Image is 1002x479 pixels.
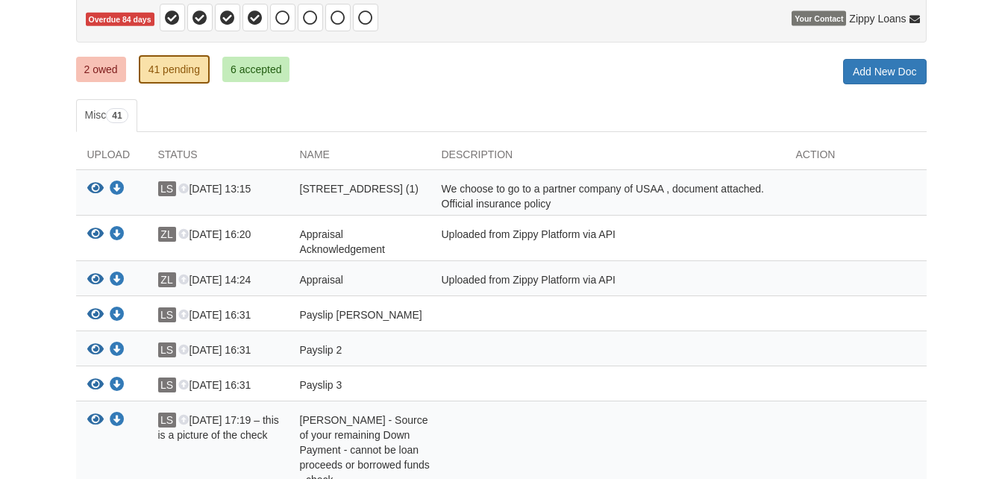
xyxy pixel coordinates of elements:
span: Payslip 3 [300,379,342,391]
a: Download Laura Somers - Source of your remaining Down Payment - cannot be loan proceeds or borrow... [110,415,125,427]
div: Name [289,147,430,169]
a: Download Appraisal Acknowledgement [110,229,125,241]
span: Overdue 84 days [86,13,154,27]
a: 2 owed [76,57,126,82]
div: Uploaded from Zippy Platform via API [430,227,785,257]
button: View Payslip 2 [87,342,104,358]
a: Download Payslip laura [110,310,125,322]
a: 6 accepted [222,57,290,82]
span: Zippy Loans [849,11,906,26]
span: [DATE] 16:20 [178,228,251,240]
a: Download 215 Aquarius Dr (1) [110,184,125,195]
div: Status [147,147,289,169]
span: LS [158,307,176,322]
span: ZL [158,227,176,242]
span: Payslip 2 [300,344,342,356]
a: Download Payslip 3 [110,380,125,392]
span: Your Contact [792,11,846,26]
span: [STREET_ADDRESS] (1) [300,183,419,195]
a: Misc [76,99,137,132]
span: Payslip [PERSON_NAME] [300,309,422,321]
a: 41 pending [139,55,210,84]
button: View 215 Aquarius Dr (1) [87,181,104,197]
span: [DATE] 16:31 [178,309,251,321]
a: Add New Doc [843,59,927,84]
span: Appraisal Acknowledgement [300,228,385,255]
span: [DATE] 16:31 [178,344,251,356]
span: [DATE] 17:19 – this is a picture of the check [158,414,279,441]
a: Download Payslip 2 [110,345,125,357]
span: Appraisal [300,274,343,286]
span: LS [158,378,176,392]
div: Action [785,147,927,169]
button: View Appraisal [87,272,104,288]
span: [DATE] 14:24 [178,274,251,286]
div: We choose to go to a partner company of USAA , document attached. Official insurance policy [430,181,785,211]
div: Uploaded from Zippy Platform via API [430,272,785,292]
button: View Payslip 3 [87,378,104,393]
span: LS [158,413,176,428]
div: Upload [76,147,147,169]
a: Download Appraisal [110,275,125,287]
button: View Payslip laura [87,307,104,323]
button: View Laura Somers - Source of your remaining Down Payment - cannot be loan proceeds or borrowed f... [87,413,104,428]
span: [DATE] 16:31 [178,379,251,391]
span: [DATE] 13:15 [178,183,251,195]
button: View Appraisal Acknowledgement [87,227,104,242]
span: LS [158,181,176,196]
span: 41 [106,108,128,123]
div: Description [430,147,785,169]
span: ZL [158,272,176,287]
span: LS [158,342,176,357]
